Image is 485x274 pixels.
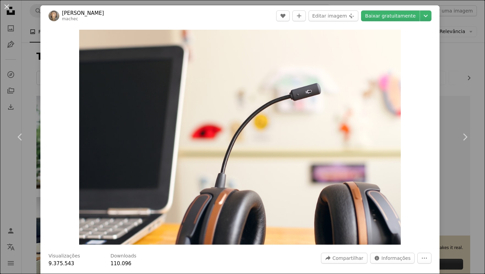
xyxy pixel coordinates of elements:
[321,253,367,264] button: Compartilhar esta imagem
[292,10,306,21] button: Adicionar à coleção
[332,253,363,263] span: Compartilhar
[276,10,290,21] button: Curtir
[110,253,136,259] h3: Downloads
[309,10,358,21] button: Editar imagem
[48,261,74,267] span: 9.375.543
[79,30,401,245] button: Ampliar esta imagem
[361,10,420,21] a: Baixar gratuitamente
[110,261,131,267] span: 110.096
[420,10,431,21] button: Escolha o tamanho do download
[79,30,401,245] img: fone de ouvido preto e marrom perto do computador portátil
[62,17,78,21] a: machec
[382,253,411,263] span: Informações
[48,10,59,21] img: Ir para o perfil de Petr Macháček
[445,105,485,169] a: Próximo
[62,10,104,17] a: [PERSON_NAME]
[417,253,431,264] button: Mais ações
[370,253,415,264] button: Estatísticas desta imagem
[48,253,80,259] h3: Visualizações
